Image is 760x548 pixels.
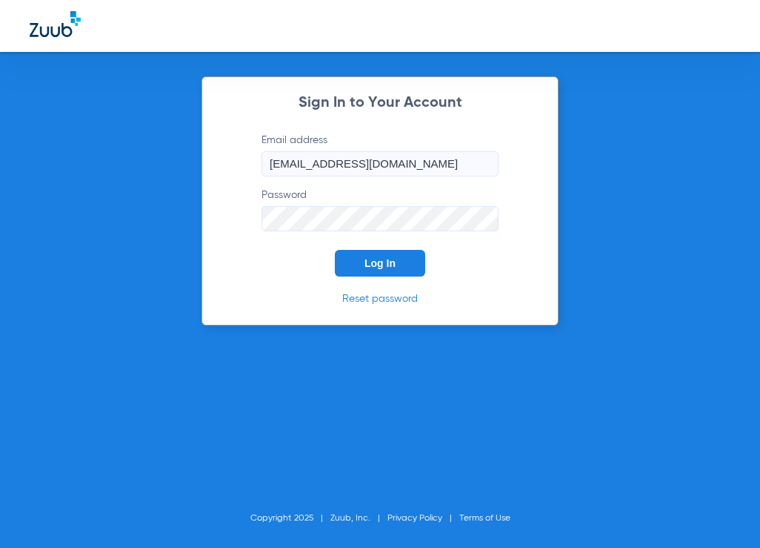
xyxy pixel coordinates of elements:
[250,511,330,526] li: Copyright 2025
[261,206,499,231] input: Password
[459,514,510,523] a: Terms of Use
[261,133,499,176] label: Email address
[330,511,387,526] li: Zuub, Inc.
[261,151,499,176] input: Email address
[364,257,396,269] span: Log In
[342,294,418,304] a: Reset password
[239,96,521,110] h2: Sign In to Your Account
[387,514,442,523] a: Privacy Policy
[30,11,81,37] img: Zuub Logo
[261,188,499,231] label: Password
[335,250,425,277] button: Log In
